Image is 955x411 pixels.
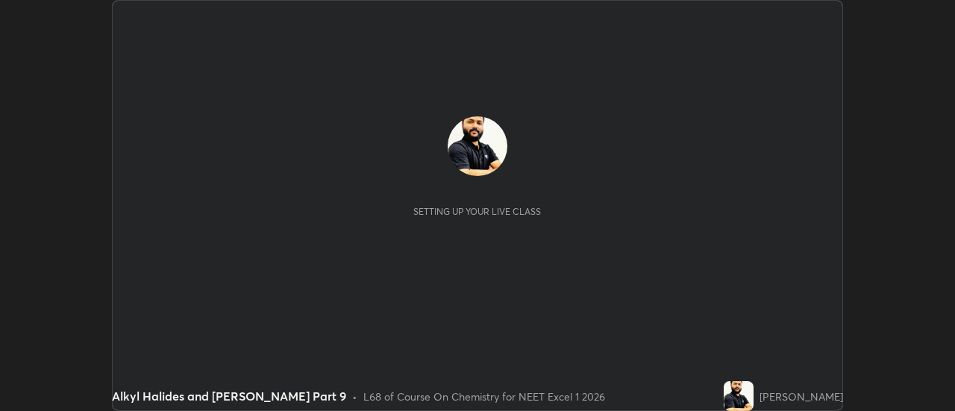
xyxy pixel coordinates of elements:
div: Setting up your live class [413,206,541,217]
div: [PERSON_NAME] [760,389,843,404]
div: Alkyl Halides and [PERSON_NAME] Part 9 [112,387,346,405]
div: L68 of Course On Chemistry for NEET Excel 1 2026 [363,389,605,404]
img: 6919ab72716c417ab2a2c8612824414f.jpg [448,116,507,176]
img: 6919ab72716c417ab2a2c8612824414f.jpg [724,381,754,411]
div: • [352,389,357,404]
